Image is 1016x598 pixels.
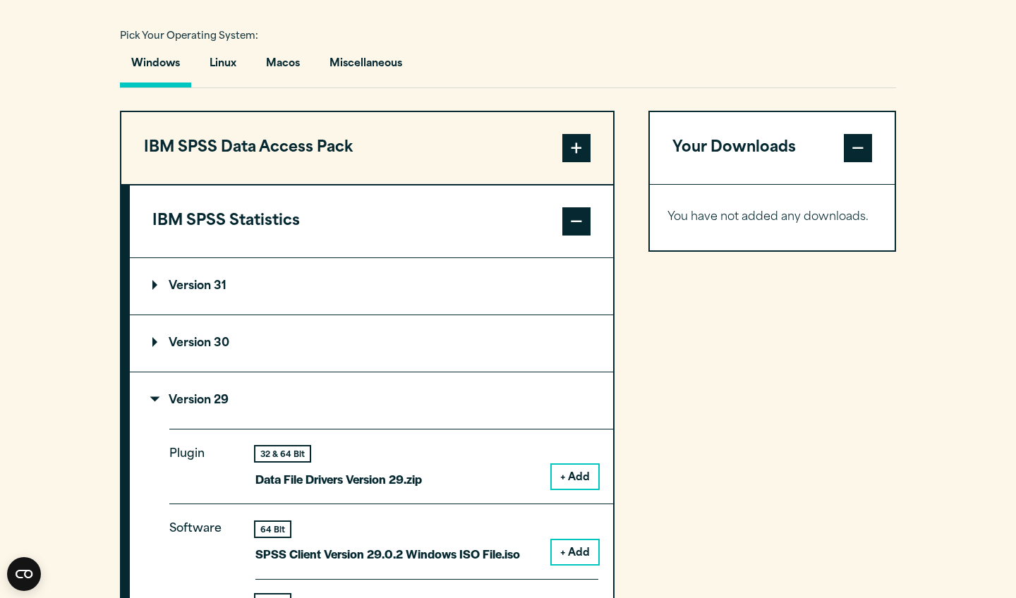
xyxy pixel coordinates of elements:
[255,47,311,87] button: Macos
[650,112,895,184] button: Your Downloads
[7,557,41,591] button: Open CMP widget
[667,207,877,228] p: You have not added any downloads.
[255,469,422,489] p: Data File Drivers Version 29.zip
[169,444,233,478] p: Plugin
[255,446,310,461] div: 32 & 64 Bit
[130,315,613,372] summary: Version 30
[130,185,613,257] button: IBM SPSS Statistics
[552,540,598,564] button: + Add
[130,372,613,429] summary: Version 29
[255,544,520,564] p: SPSS Client Version 29.0.2 Windows ISO File.iso
[120,32,258,41] span: Pick Your Operating System:
[130,258,613,315] summary: Version 31
[552,465,598,489] button: + Add
[318,47,413,87] button: Miscellaneous
[152,395,229,406] p: Version 29
[198,47,248,87] button: Linux
[121,112,613,184] button: IBM SPSS Data Access Pack
[120,47,191,87] button: Windows
[650,184,895,250] div: Your Downloads
[152,281,226,292] p: Version 31
[255,522,290,537] div: 64 Bit
[152,338,229,349] p: Version 30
